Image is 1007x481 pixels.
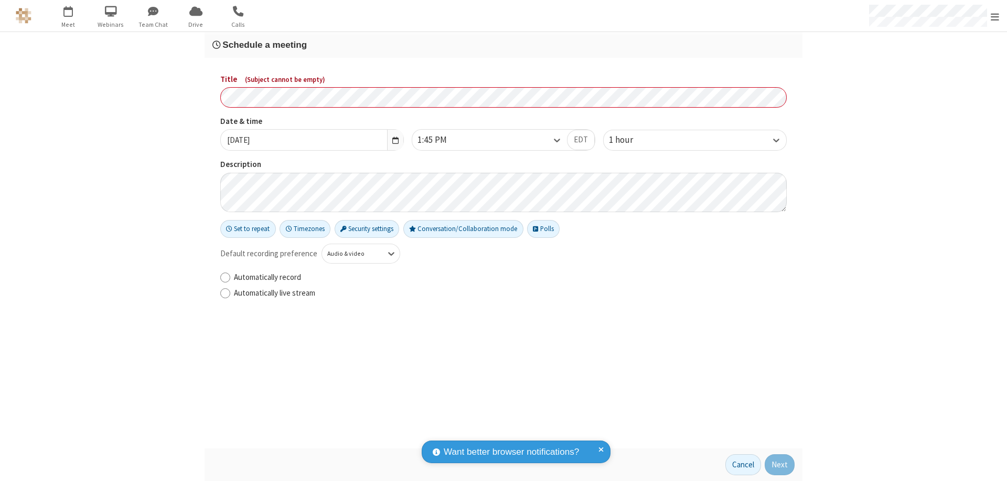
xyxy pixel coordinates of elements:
[219,20,258,29] span: Calls
[234,287,787,299] label: Automatically live stream
[220,220,276,238] button: Set to repeat
[981,454,999,474] iframe: Chat
[335,220,400,238] button: Security settings
[220,159,787,171] label: Description
[220,248,317,260] span: Default recording preference
[134,20,173,29] span: Team Chat
[91,20,131,29] span: Webinars
[16,8,31,24] img: QA Selenium DO NOT DELETE OR CHANGE
[444,445,579,459] span: Want better browser notifications?
[725,454,761,475] button: Cancel
[234,271,787,284] label: Automatically record
[609,133,651,147] div: 1 hour
[403,220,523,238] button: Conversation/Collaboration mode
[220,74,787,86] label: Title
[417,133,465,147] div: 1:45 PM
[280,220,330,238] button: Timezones
[567,130,595,151] button: EDT
[176,20,216,29] span: Drive
[527,220,560,238] button: Polls
[765,454,795,475] button: Next
[49,20,88,29] span: Meet
[220,116,404,128] label: Date & time
[245,75,325,84] span: ( Subject cannot be empty )
[222,39,307,50] span: Schedule a meeting
[327,249,377,258] div: Audio & video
